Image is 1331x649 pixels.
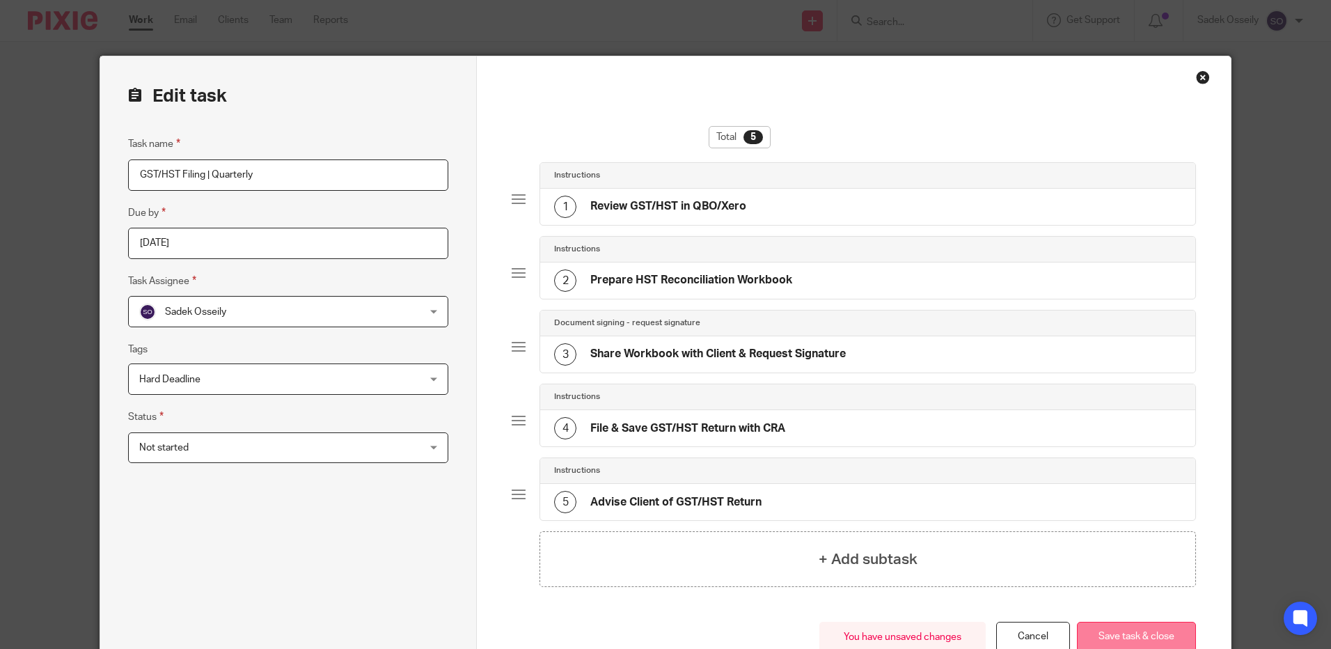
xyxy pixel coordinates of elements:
input: Use the arrow keys to pick a date [128,228,448,259]
h4: Instructions [554,170,600,181]
div: 4 [554,417,576,439]
h4: File & Save GST/HST Return with CRA [590,421,785,436]
h2: Edit task [128,84,448,108]
label: Status [128,409,164,425]
label: Due by [128,205,166,221]
label: Task Assignee [128,273,196,289]
h4: Instructions [554,244,600,255]
div: Total [709,126,771,148]
h4: Share Workbook with Client & Request Signature [590,347,846,361]
div: 2 [554,269,576,292]
span: Hard Deadline [139,375,200,384]
h4: Instructions [554,391,600,402]
div: 5 [743,130,763,144]
label: Task name [128,136,180,152]
div: 1 [554,196,576,218]
h4: Instructions [554,465,600,476]
h4: Advise Client of GST/HST Return [590,495,762,510]
div: Close this dialog window [1196,70,1210,84]
h4: + Add subtask [819,549,917,570]
div: 5 [554,491,576,513]
h4: Document signing - request signature [554,318,700,329]
span: Sadek Osseily [165,307,226,317]
label: Tags [128,343,148,357]
span: Not started [139,443,189,453]
div: 3 [554,343,576,366]
h4: Review GST/HST in QBO/Xero [590,199,746,214]
h4: Prepare HST Reconciliation Workbook [590,273,792,288]
img: svg%3E [139,304,156,320]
